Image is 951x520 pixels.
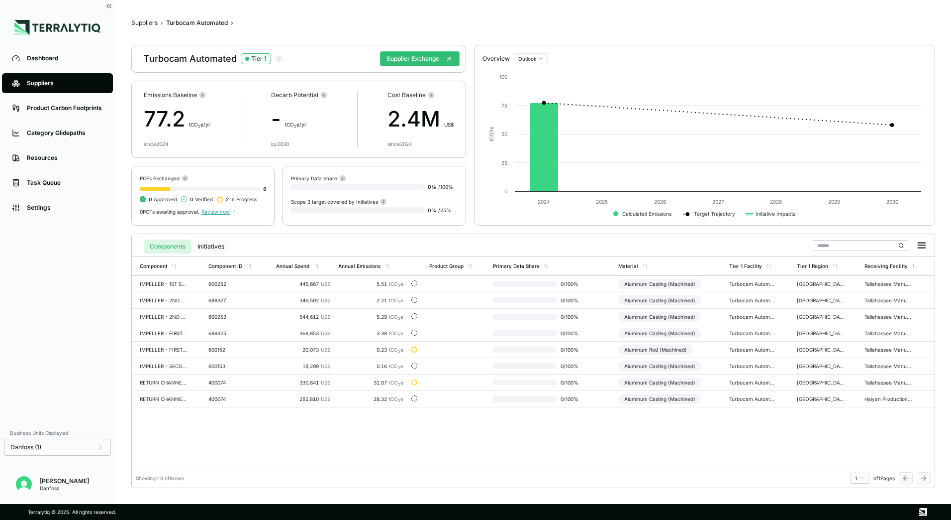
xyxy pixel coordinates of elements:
span: › [231,19,233,27]
div: Cost Baseline [387,91,454,99]
div: Annual Emissions [338,263,380,269]
button: Components [144,240,191,254]
text: 75 [501,103,507,109]
sub: 2 [398,398,400,403]
text: tCO e [489,127,495,141]
span: 0 / 100 % [557,297,588,303]
div: Tallahassee Manufacturing [864,347,912,353]
div: Overview [482,55,510,63]
sub: 2 [398,366,400,370]
div: 5.29 [338,314,403,320]
div: Turbocam Automated Productions Syst - [GEOGRAPHIC_DATA] [729,281,777,287]
div: by 2030 [271,141,289,147]
div: since 2024 [387,141,412,147]
div: IMPELLER - SECOND STAGE [140,363,188,369]
text: 2027 [712,199,724,205]
div: IMPELLER - 1ST STAGE [140,281,188,287]
text: 100 [499,74,507,80]
button: Suppliers [131,19,158,27]
text: Calculated Emissions [622,211,671,217]
div: 1 [855,475,865,481]
span: 0 / 100 % [557,396,588,402]
span: / 100 % [438,184,453,190]
div: Turbocam Automated Productions Syst - [GEOGRAPHIC_DATA] [729,380,777,386]
span: of 1 Pages [873,475,895,481]
div: 600153 [208,363,256,369]
div: Product Carbon Footprints [27,104,103,112]
text: 2030 [886,199,898,205]
div: RETURN CHANNEL ASSEMBLY [140,380,188,386]
div: IMPELLER - FIRST STAGE [140,347,188,353]
div: Component [140,263,167,269]
text: 2026 [654,199,666,205]
div: Turbocam Automated [166,19,228,27]
span: 0 % [428,184,436,190]
div: Tallahassee Manufacturing [864,380,912,386]
span: Verified [190,196,213,202]
span: 0 / 100 % [557,314,588,320]
span: 0 [149,196,152,202]
div: Primary Data Share [493,263,540,269]
span: tCO e [389,314,403,320]
text: 50 [501,131,507,137]
div: Aluminum Casting (Machined) [618,312,701,322]
div: Danfoss [40,485,89,491]
text: 2028 [770,199,782,205]
div: 600252 [208,281,256,287]
span: US$ [321,314,330,320]
span: tCO e [389,330,403,336]
div: [GEOGRAPHIC_DATA] [797,314,845,320]
div: 77.2 [144,103,210,135]
sub: 2 [198,124,200,129]
div: Aluminum Casting (Machined) [618,328,701,338]
button: Outlook [514,53,548,64]
div: 544,612 [276,314,330,320]
span: US$ [444,122,454,128]
div: 19,299 [276,363,330,369]
button: 1 [851,473,869,484]
div: 368,853 [276,330,330,336]
button: Initiatives [191,240,230,254]
span: 0 / 100 % [557,363,588,369]
div: Tallahassee Manufacturing [864,330,912,336]
sub: 2 [398,316,400,321]
span: 0 [190,196,193,202]
span: 0 PCFs awaiting approval. [140,209,199,215]
span: US$ [321,281,330,287]
div: Resources [27,154,103,162]
div: Turbocam Automated Productions Syst - [GEOGRAPHIC_DATA] [729,347,777,353]
div: Product Group [429,263,464,269]
div: Tallahassee Manufacturing [864,281,912,287]
div: Tallahassee Manufacturing [864,314,912,320]
div: Tier 1 Facility [729,263,762,269]
sub: 2 [398,382,400,387]
img: Victoria Odoma [16,476,32,492]
span: 0 / 100 % [557,281,588,287]
text: Initiative Impacts [756,211,796,217]
div: Business Units Displayed [4,427,111,439]
span: Review now [201,209,236,215]
span: tCO e [389,347,403,353]
div: Dashboard [27,54,103,62]
div: Suppliers [27,79,103,87]
div: Turbocam Automated Productions Syst - [GEOGRAPHIC_DATA] [729,363,777,369]
div: Emissions Baseline [144,91,210,99]
div: 3.38 [338,330,403,336]
div: Task Queue [27,179,103,187]
text: 2025 [596,199,608,205]
div: [PERSON_NAME] [40,477,89,485]
div: Aluminum Casting (Machined) [618,361,701,371]
span: tCO e [389,363,403,369]
span: US$ [321,347,330,353]
div: [GEOGRAPHIC_DATA] [797,281,845,287]
div: 688327 [208,297,256,303]
div: [GEOGRAPHIC_DATA] [797,380,845,386]
div: Turbocam Automated Productions Syst - [GEOGRAPHIC_DATA] [729,330,777,336]
div: Tallahassee Manufacturing [864,363,912,369]
div: Turbocam Automated Productions Syst - [GEOGRAPHIC_DATA] [729,297,777,303]
div: 445,667 [276,281,330,287]
text: 2024 [538,199,550,205]
div: 688325 [208,330,256,336]
div: PCFs Exchanged [140,174,266,182]
span: tCO e [389,380,403,386]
